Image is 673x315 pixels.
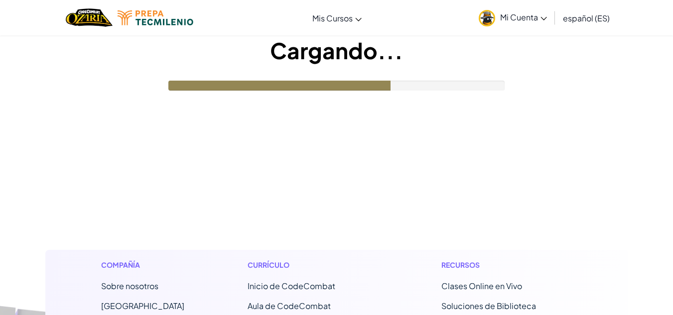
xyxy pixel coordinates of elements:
[101,301,184,311] a: [GEOGRAPHIC_DATA]
[441,301,536,311] a: Soluciones de Biblioteca
[441,260,572,270] h1: Recursos
[66,7,112,28] a: Ozaria by CodeCombat logo
[118,10,193,25] img: Tecmilenio logo
[312,13,353,23] span: Mis Cursos
[441,281,522,291] a: Clases Online en Vivo
[563,13,610,23] span: español (ES)
[101,260,184,270] h1: Compañía
[248,260,379,270] h1: Currículo
[307,4,367,31] a: Mis Cursos
[500,12,547,22] span: Mi Cuenta
[479,10,495,26] img: avatar
[66,7,112,28] img: Home
[474,2,552,33] a: Mi Cuenta
[558,4,615,31] a: español (ES)
[248,281,335,291] span: Inicio de CodeCombat
[101,281,158,291] a: Sobre nosotros
[248,301,331,311] a: Aula de CodeCombat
